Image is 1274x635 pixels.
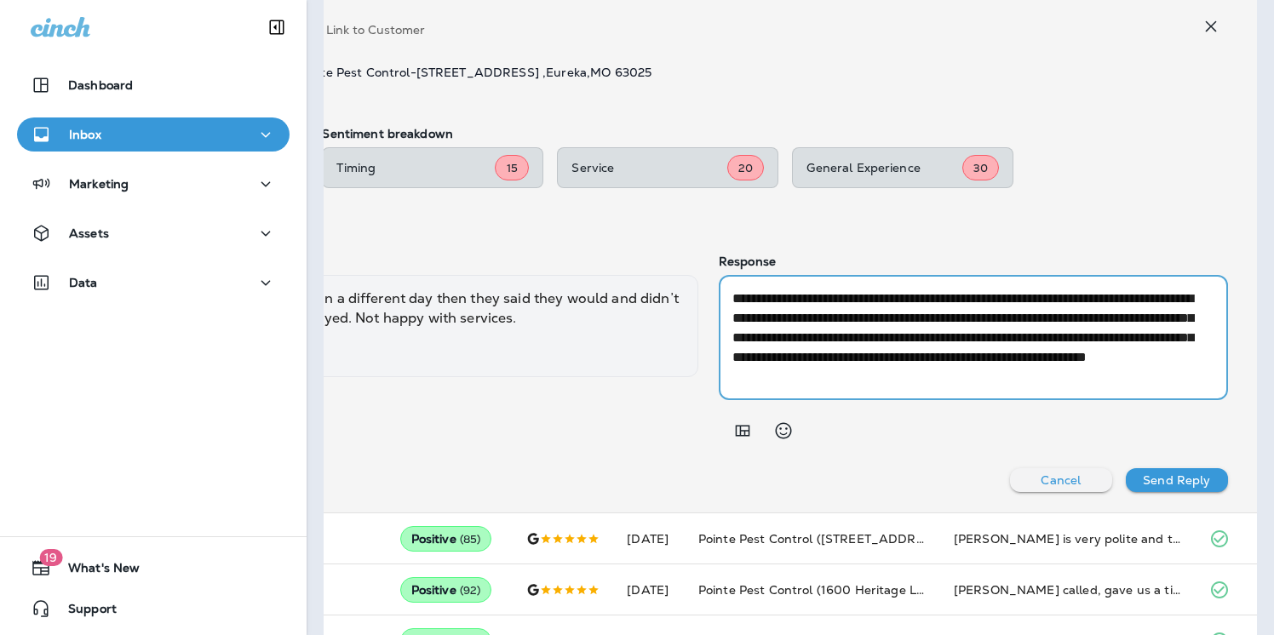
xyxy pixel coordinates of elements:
[719,255,1228,268] p: Response
[698,582,1019,598] span: Pointe Pest Control (1600 Heritage Landing suite 212j)
[17,551,290,585] button: 19What's New
[253,10,301,44] button: Collapse Sidebar
[400,577,492,603] div: Positive
[17,68,290,102] button: Dashboard
[69,276,98,289] p: Data
[17,167,290,201] button: Marketing
[189,275,698,377] div: They showed up on a different day then they said they would and didn’t get my inside sprayed. Not...
[39,549,62,566] span: 19
[17,592,290,626] button: Support
[766,414,801,448] button: Select an emoji
[738,161,753,175] span: 20
[613,513,685,564] td: [DATE]
[189,100,1228,113] p: Sentiment analysis
[613,564,685,615] td: [DATE]
[1126,468,1228,492] button: Send Reply
[460,532,481,546] span: ( 85 )
[1010,468,1112,492] button: Cancel
[51,561,140,581] span: What's New
[296,65,651,80] span: Pointe Pest Control - [STREET_ADDRESS] , Eureka , MO 63025
[726,414,760,448] button: Add in a premade template
[17,117,290,152] button: Inbox
[69,177,129,191] p: Marketing
[698,531,948,546] span: Pointe Pest Control ([STREET_ADDRESS])
[336,161,495,174] p: Timing
[507,161,518,175] span: 15
[806,161,962,174] p: General Experience
[189,255,698,268] p: Review comment
[571,161,727,174] p: Service
[954,530,1182,547] div: Jason is very polite and trustworthy.
[973,161,988,175] span: 30
[322,127,1227,140] p: Sentiment breakdown
[17,266,290,300] button: Data
[69,226,109,240] p: Assets
[1041,473,1081,487] p: Cancel
[69,128,101,141] p: Inbox
[68,78,133,92] p: Dashboard
[51,602,117,622] span: Support
[400,526,492,552] div: Positive
[17,216,290,250] button: Assets
[460,583,481,598] span: ( 92 )
[1143,473,1210,487] p: Send Reply
[954,581,1182,598] div: Colby called, gave us a time he was going to be here. He was on time, completed the service and w...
